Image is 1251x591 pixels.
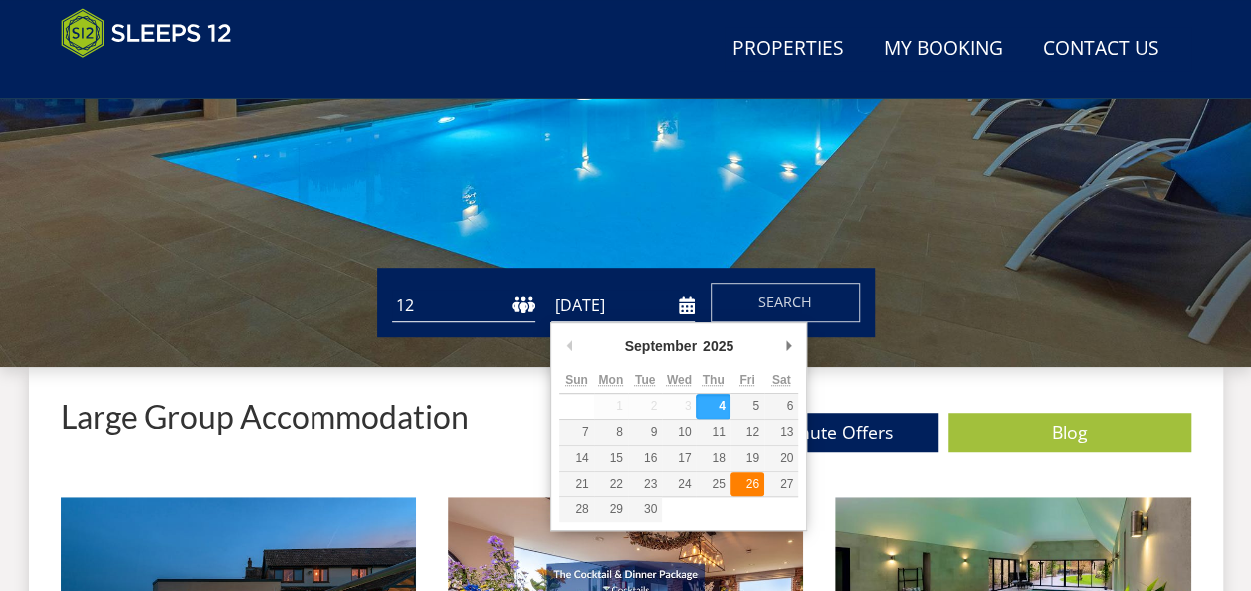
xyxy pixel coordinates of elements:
button: 6 [764,394,798,419]
button: 20 [764,446,798,471]
button: 25 [696,472,730,496]
button: 5 [730,394,764,419]
button: 27 [764,472,798,496]
button: 17 [662,446,696,471]
button: 21 [559,472,593,496]
abbr: Saturday [772,373,791,387]
abbr: Monday [598,373,623,387]
button: 30 [628,497,662,522]
button: 11 [696,420,730,445]
img: Sleeps 12 [61,8,232,58]
button: 29 [594,497,628,522]
button: 16 [628,446,662,471]
button: 14 [559,446,593,471]
button: 24 [662,472,696,496]
a: Contact Us [1035,27,1167,72]
button: 18 [696,446,730,471]
div: September [622,331,700,361]
button: 26 [730,472,764,496]
abbr: Thursday [703,373,725,387]
abbr: Sunday [565,373,588,387]
button: 10 [662,420,696,445]
button: 8 [594,420,628,445]
abbr: Tuesday [635,373,655,387]
button: 13 [764,420,798,445]
a: Properties [725,27,852,72]
div: 2025 [700,331,736,361]
a: Last Minute Offers [696,413,938,452]
iframe: Customer reviews powered by Trustpilot [51,70,260,87]
button: 9 [628,420,662,445]
button: 15 [594,446,628,471]
button: Search [711,283,860,322]
button: Next Month [778,331,798,361]
abbr: Friday [739,373,754,387]
button: 4 [696,394,730,419]
button: 12 [730,420,764,445]
button: 19 [730,446,764,471]
button: 28 [559,497,593,522]
button: 23 [628,472,662,496]
button: 22 [594,472,628,496]
p: Large Group Accommodation [61,399,469,434]
span: Search [758,293,812,311]
button: Previous Month [559,331,579,361]
button: 7 [559,420,593,445]
a: Blog [948,413,1191,452]
abbr: Wednesday [667,373,692,387]
input: Arrival Date [551,290,695,322]
a: My Booking [876,27,1011,72]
